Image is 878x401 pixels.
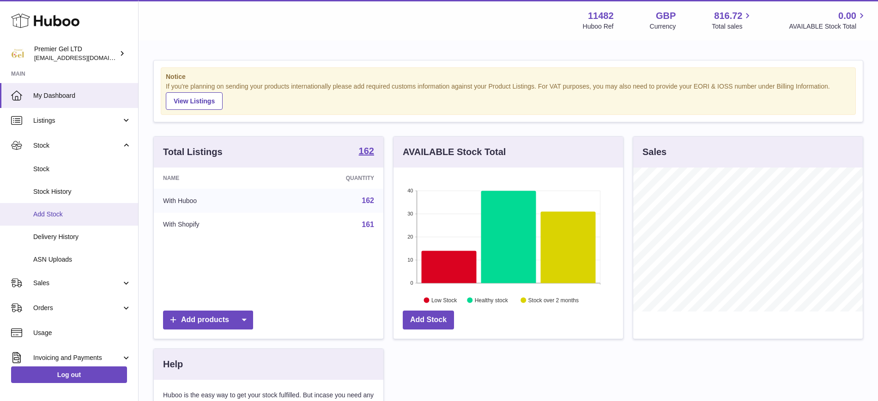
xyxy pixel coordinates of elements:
text: Healthy stock [475,297,509,303]
h3: Sales [642,146,666,158]
div: If you're planning on sending your products internationally please add required customs informati... [166,82,851,110]
a: 0.00 AVAILABLE Stock Total [789,10,867,31]
strong: 11482 [588,10,614,22]
span: Orders [33,304,121,312]
img: internalAdmin-11482@internal.huboo.com [11,47,25,60]
h3: Help [163,358,183,371]
a: 161 [362,221,374,228]
th: Quantity [278,168,383,189]
a: 816.72 Total sales [712,10,753,31]
span: 0.00 [838,10,856,22]
span: Stock [33,141,121,150]
span: [EMAIL_ADDRESS][DOMAIN_NAME] [34,54,136,61]
text: 30 [407,211,413,216]
strong: 162 [359,146,374,156]
text: Stock over 2 months [528,297,579,303]
span: Invoicing and Payments [33,353,121,362]
strong: Notice [166,72,851,81]
span: ASN Uploads [33,255,131,264]
td: With Shopify [154,213,278,237]
th: Name [154,168,278,189]
text: 10 [407,257,413,263]
a: View Listings [166,92,223,110]
span: Stock History [33,187,131,196]
h3: AVAILABLE Stock Total [403,146,506,158]
span: Stock [33,165,131,174]
div: Currency [650,22,676,31]
span: Delivery History [33,233,131,241]
text: 20 [407,234,413,239]
span: AVAILABLE Stock Total [789,22,867,31]
div: Premier Gel LTD [34,45,117,62]
a: 162 [359,146,374,157]
a: Add Stock [403,311,454,329]
a: Log out [11,366,127,383]
span: Usage [33,329,131,337]
strong: GBP [656,10,676,22]
span: My Dashboard [33,91,131,100]
div: Huboo Ref [583,22,614,31]
span: Total sales [712,22,753,31]
text: Low Stock [431,297,457,303]
text: 40 [407,188,413,193]
td: With Huboo [154,189,278,213]
span: Add Stock [33,210,131,219]
span: Listings [33,116,121,125]
span: Sales [33,279,121,287]
text: 0 [410,280,413,286]
a: Add products [163,311,253,329]
span: 816.72 [714,10,742,22]
h3: Total Listings [163,146,223,158]
a: 162 [362,197,374,204]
